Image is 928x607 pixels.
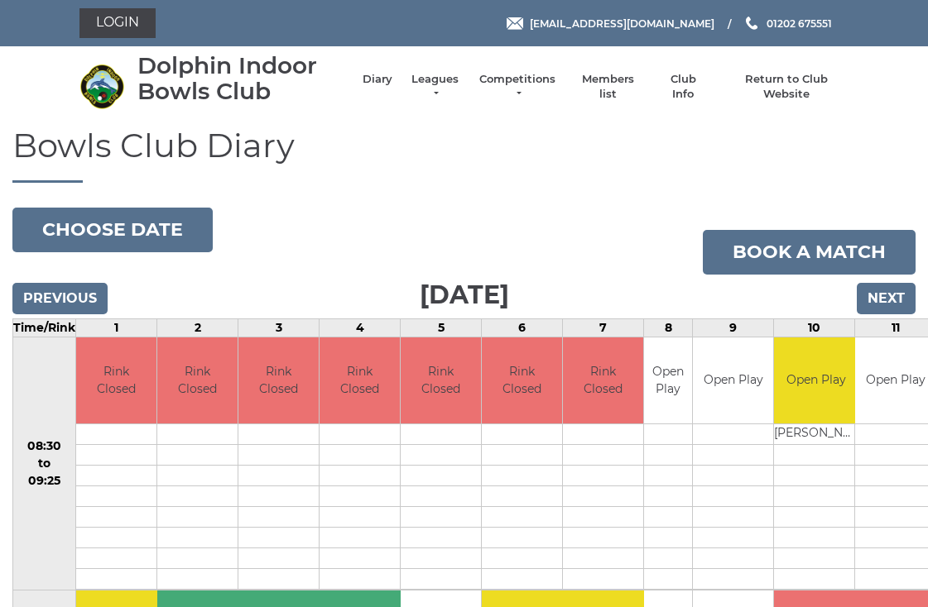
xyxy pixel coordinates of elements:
a: Return to Club Website [724,72,849,102]
a: Members list [574,72,642,102]
td: 3 [238,318,320,337]
td: 2 [157,318,238,337]
td: 7 [563,318,644,337]
a: Book a match [703,230,916,275]
a: Email [EMAIL_ADDRESS][DOMAIN_NAME] [507,16,714,31]
div: Dolphin Indoor Bowls Club [137,53,346,104]
td: Open Play [644,337,692,424]
img: Phone us [746,17,757,30]
a: Club Info [659,72,707,102]
input: Next [857,283,916,314]
h1: Bowls Club Diary [12,127,916,183]
span: 01202 675551 [767,17,832,29]
img: Dolphin Indoor Bowls Club [79,64,125,109]
td: Rink Closed [76,337,156,424]
td: 8 [644,318,693,337]
td: [PERSON_NAME] [774,424,858,445]
td: 08:30 to 09:25 [13,337,76,590]
td: Rink Closed [157,337,238,424]
img: Email [507,17,523,30]
td: 4 [320,318,401,337]
a: Competitions [478,72,557,102]
td: Time/Rink [13,318,76,337]
td: Rink Closed [563,337,643,424]
button: Choose date [12,208,213,252]
a: Phone us 01202 675551 [743,16,832,31]
td: Open Play [774,337,858,424]
td: 1 [76,318,157,337]
span: [EMAIL_ADDRESS][DOMAIN_NAME] [530,17,714,29]
td: 5 [401,318,482,337]
td: Rink Closed [482,337,562,424]
td: Rink Closed [401,337,481,424]
td: Rink Closed [238,337,319,424]
td: Rink Closed [320,337,400,424]
a: Leagues [409,72,461,102]
td: Open Play [693,337,773,424]
td: 9 [693,318,774,337]
td: 6 [482,318,563,337]
td: 10 [774,318,855,337]
a: Diary [363,72,392,87]
a: Login [79,8,156,38]
input: Previous [12,283,108,314]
